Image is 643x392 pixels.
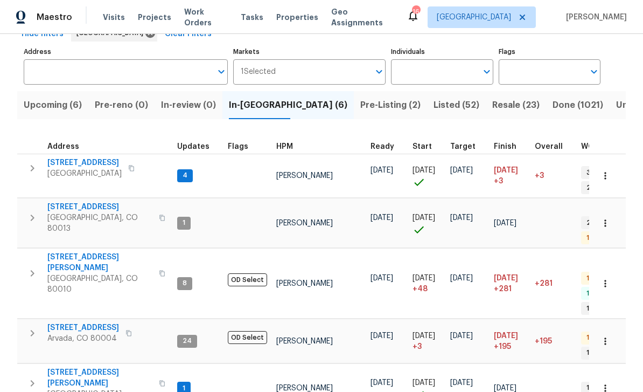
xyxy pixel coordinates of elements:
span: 1 QC [582,274,605,283]
span: [DATE] [413,214,435,222]
span: [DATE] [450,167,473,174]
span: 8 [178,279,191,288]
span: + 3 [413,341,422,352]
span: Address [47,143,79,150]
span: [STREET_ADDRESS] [47,157,122,168]
span: +3 [535,172,544,180]
span: Geo Assignments [331,6,394,28]
span: [STREET_ADDRESS] [47,202,152,212]
span: Ready [371,143,394,150]
span: [PERSON_NAME] [276,172,333,180]
span: 1 Accepted [582,304,627,313]
td: Scheduled to finish 281 day(s) late [490,249,530,319]
span: [PERSON_NAME] [276,384,333,392]
td: Scheduled to finish 3 day(s) late [490,154,530,198]
td: Project started 3 days late [408,319,446,363]
td: Project started 48 days late [408,249,446,319]
td: 3 day(s) past target finish date [530,154,577,198]
span: 24 [178,336,196,346]
span: Arvada, CO 80004 [47,333,119,344]
button: Open [372,64,387,79]
button: Open [586,64,602,79]
span: [DATE] [371,274,393,282]
span: [STREET_ADDRESS][PERSON_NAME] [47,252,152,273]
span: 1 Accepted [582,348,627,357]
span: [DATE] [413,379,435,387]
span: [DATE] [494,219,516,227]
label: Flags [499,49,600,55]
span: [DATE] [450,214,473,222]
span: 1 Draft [582,233,612,243]
div: Target renovation project end date [450,143,485,150]
span: [DATE] [450,274,473,282]
span: 3 WIP [582,168,608,177]
span: [DATE] [371,167,393,174]
span: WO Completion [581,143,640,150]
td: 195 day(s) past target finish date [530,319,577,363]
span: [GEOGRAPHIC_DATA] [437,12,511,23]
span: [DATE] [450,379,473,387]
span: [PERSON_NAME] [562,12,627,23]
span: +3 [494,176,503,187]
span: 1 Selected [241,67,276,77]
span: [DATE] [371,214,393,222]
span: 4 [178,171,192,180]
div: Earliest renovation start date (first business day after COE or Checkout) [371,143,404,150]
span: Hide filters [22,27,64,41]
div: Actual renovation start date [413,143,442,150]
span: OD Select [228,331,267,344]
td: 281 day(s) past target finish date [530,249,577,319]
span: 11 Done [582,289,614,298]
span: +281 [494,284,512,294]
span: [DATE] [494,384,516,392]
span: 2 WIP [582,218,608,228]
span: Projects [138,12,171,23]
span: In-review (0) [161,98,216,113]
span: Target [450,143,476,150]
span: [GEOGRAPHIC_DATA] [47,168,122,179]
span: [DATE] [494,332,518,340]
span: [DATE] [494,274,518,282]
span: 2 Accepted [582,183,629,192]
span: Tasks [241,13,263,21]
button: Open [214,64,229,79]
span: +195 [494,341,511,352]
span: Start [413,143,432,150]
span: Updates [177,143,209,150]
label: Individuals [391,49,493,55]
span: [DATE] [371,379,393,387]
span: [GEOGRAPHIC_DATA], CO 80010 [47,273,152,295]
span: [DATE] [413,274,435,282]
span: [DATE] [371,332,393,340]
button: Open [479,64,494,79]
span: Clear Filters [165,27,212,41]
span: Maestro [37,12,72,23]
span: +195 [535,338,552,345]
span: Done (1021) [553,98,603,113]
span: [DATE] [494,167,518,174]
td: Project started on time [408,198,446,248]
span: [STREET_ADDRESS][PERSON_NAME] [47,367,152,389]
div: 16 [412,6,420,17]
span: [PERSON_NAME] [276,338,333,345]
span: OD Select [228,273,267,286]
span: Resale (23) [492,98,540,113]
button: Clear Filters [160,24,216,44]
td: Scheduled to finish 195 day(s) late [490,319,530,363]
div: Days past target finish date [535,143,572,150]
span: In-[GEOGRAPHIC_DATA] (6) [229,98,347,113]
div: Projected renovation finish date [494,143,526,150]
span: + 48 [413,284,428,294]
span: [PERSON_NAME] [276,219,333,227]
span: +281 [535,280,553,287]
label: Address [24,49,228,55]
span: Pre-reno (0) [95,98,148,113]
span: Visits [103,12,125,23]
span: Properties [276,12,318,23]
button: Hide filters [17,24,68,44]
span: [STREET_ADDRESS] [47,322,119,333]
span: [DATE] [413,167,435,174]
td: Project started on time [408,154,446,198]
label: Markets [233,49,386,55]
span: [PERSON_NAME] [276,280,333,287]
